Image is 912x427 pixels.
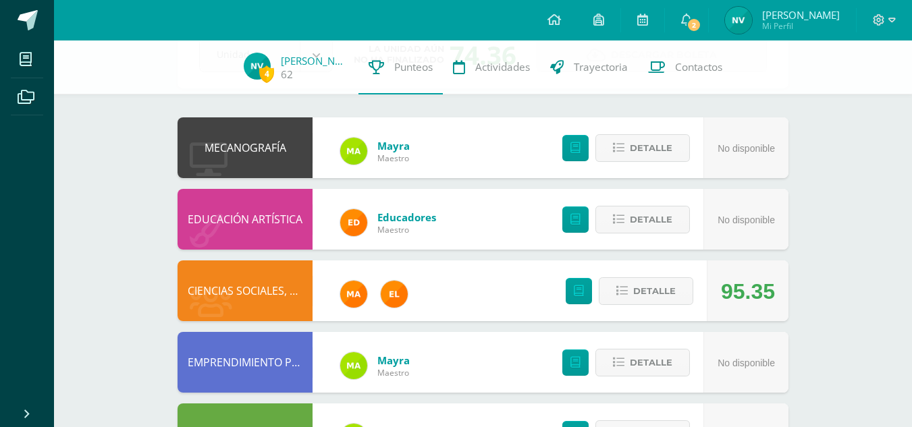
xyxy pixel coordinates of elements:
span: Mi Perfil [762,20,840,32]
span: 2 [687,18,701,32]
button: Detalle [599,277,693,305]
span: No disponible [718,215,775,225]
a: [PERSON_NAME] [281,54,348,67]
img: 266030d5bbfb4fab9f05b9da2ad38396.png [340,281,367,308]
span: Detalle [630,136,672,161]
span: Punteos [394,60,433,74]
span: Maestro [377,152,410,164]
img: 75b6448d1a55a94fef22c1dfd553517b.png [340,352,367,379]
button: Detalle [595,349,690,376]
div: MECANOGRAFÍA [178,117,313,178]
a: Educadores [377,210,436,224]
a: Actividades [443,40,540,94]
span: Detalle [630,207,672,232]
span: Contactos [675,60,722,74]
div: CIENCIAS SOCIALES, FORMACIÓN CIUDADANA E INTERCULTURALIDAD [178,260,313,321]
span: Detalle [633,279,676,304]
span: Detalle [630,350,672,375]
span: No disponible [718,143,775,154]
a: Contactos [638,40,732,94]
a: Mayra [377,353,410,367]
div: EMPRENDIMIENTO PARA LA PRODUCTIVIDAD [178,332,313,393]
span: 4 [259,65,274,82]
a: Punteos [358,40,443,94]
span: Maestro [377,224,436,235]
span: [PERSON_NAME] [762,8,840,22]
img: 75b6448d1a55a94fef22c1dfd553517b.png [340,138,367,165]
img: 5b387f562a95f67f7a843b1e28be049b.png [244,53,271,80]
a: 62 [281,67,293,82]
a: Mayra [377,139,410,152]
img: 31c982a1c1d67d3c4d1e96adbf671f86.png [381,281,408,308]
span: Maestro [377,367,410,378]
button: Detalle [595,134,690,162]
span: Actividades [475,60,530,74]
img: 5b387f562a95f67f7a843b1e28be049b.png [725,7,752,34]
span: No disponible [718,358,775,368]
button: Detalle [595,206,690,233]
div: EDUCACIÓN ARTÍSTICA [178,189,313,250]
div: 95.35 [721,261,775,322]
a: Trayectoria [540,40,638,94]
span: Trayectoria [574,60,628,74]
img: ed927125212876238b0630303cb5fd71.png [340,209,367,236]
